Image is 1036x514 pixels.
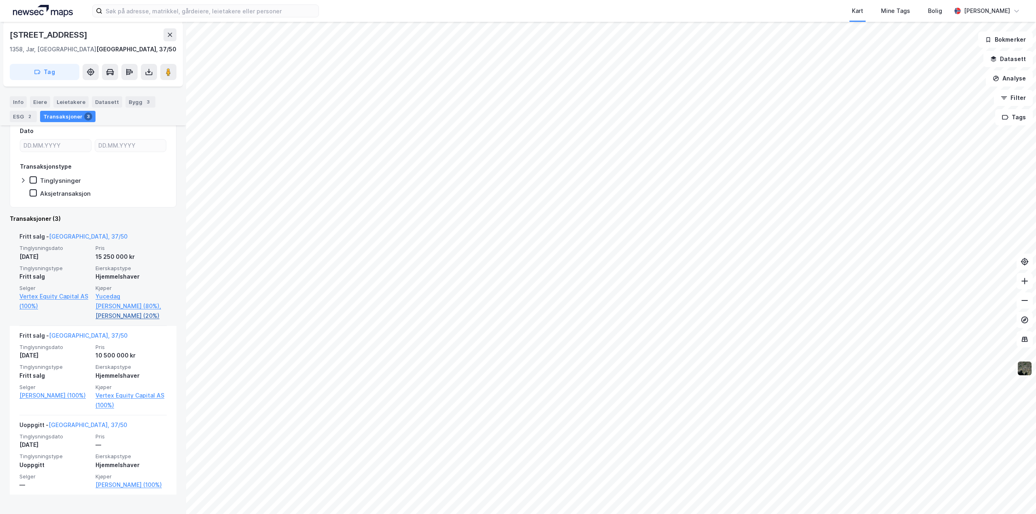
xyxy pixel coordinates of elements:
[19,252,91,262] div: [DATE]
[10,44,96,54] div: 1358, Jar, [GEOGRAPHIC_DATA]
[928,6,942,16] div: Bolig
[96,433,167,440] span: Pris
[19,331,127,344] div: Fritt salg -
[49,332,127,339] a: [GEOGRAPHIC_DATA], 37/50
[96,453,167,460] span: Eierskapstype
[144,98,152,106] div: 3
[19,473,91,480] span: Selger
[20,140,91,152] input: DD.MM.YYYY
[96,440,167,450] div: —
[10,64,79,80] button: Tag
[978,32,1033,48] button: Bokmerker
[84,112,92,121] div: 3
[96,272,167,281] div: Hjemmelshaver
[30,96,50,108] div: Eiere
[96,391,167,410] a: Vertex Equity Capital AS (100%)
[983,51,1033,67] button: Datasett
[10,96,27,108] div: Info
[19,265,91,272] span: Tinglysningstype
[96,292,167,311] a: Yucedag [PERSON_NAME] (80%),
[25,112,34,121] div: 2
[40,111,96,122] div: Transaksjoner
[994,90,1033,106] button: Filter
[19,344,91,351] span: Tinglysningsdato
[19,391,91,400] a: [PERSON_NAME] (100%)
[19,440,91,450] div: [DATE]
[92,96,122,108] div: Datasett
[19,285,91,292] span: Selger
[96,265,167,272] span: Eierskapstype
[96,371,167,381] div: Hjemmelshaver
[10,214,176,224] div: Transaksjoner (3)
[19,453,91,460] span: Tinglysningstype
[19,272,91,281] div: Fritt salg
[96,364,167,370] span: Eierskapstype
[96,473,167,480] span: Kjøper
[19,420,127,433] div: Uoppgitt -
[102,5,318,17] input: Søk på adresse, matrikkel, gårdeiere, leietakere eller personer
[96,480,167,490] a: [PERSON_NAME] (100%)
[19,371,91,381] div: Fritt salg
[96,252,167,262] div: 15 250 000 kr
[852,6,863,16] div: Kart
[40,190,91,197] div: Aksjetransaksjon
[996,475,1036,514] iframe: Chat Widget
[19,245,91,252] span: Tinglysningsdato
[96,245,167,252] span: Pris
[19,232,127,245] div: Fritt salg -
[53,96,89,108] div: Leietakere
[964,6,1010,16] div: [PERSON_NAME]
[96,384,167,391] span: Kjøper
[19,384,91,391] span: Selger
[19,292,91,311] a: Vertex Equity Capital AS (100%)
[19,351,91,360] div: [DATE]
[986,70,1033,87] button: Analyse
[96,460,167,470] div: Hjemmelshaver
[49,233,127,240] a: [GEOGRAPHIC_DATA], 37/50
[96,44,176,54] div: [GEOGRAPHIC_DATA], 37/50
[881,6,910,16] div: Mine Tags
[49,421,127,428] a: [GEOGRAPHIC_DATA], 37/50
[20,126,34,136] div: Dato
[995,109,1033,125] button: Tags
[20,162,72,171] div: Transaksjonstype
[96,344,167,351] span: Pris
[19,364,91,370] span: Tinglysningstype
[40,177,81,184] div: Tinglysninger
[1017,361,1032,376] img: 9k=
[19,433,91,440] span: Tinglysningsdato
[19,460,91,470] div: Uoppgitt
[96,311,167,321] a: [PERSON_NAME] (20%)
[10,28,89,41] div: [STREET_ADDRESS]
[96,351,167,360] div: 10 500 000 kr
[19,480,91,490] div: —
[13,5,73,17] img: logo.a4113a55bc3d86da70a041830d287a7e.svg
[95,140,166,152] input: DD.MM.YYYY
[96,285,167,292] span: Kjøper
[125,96,155,108] div: Bygg
[10,111,37,122] div: ESG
